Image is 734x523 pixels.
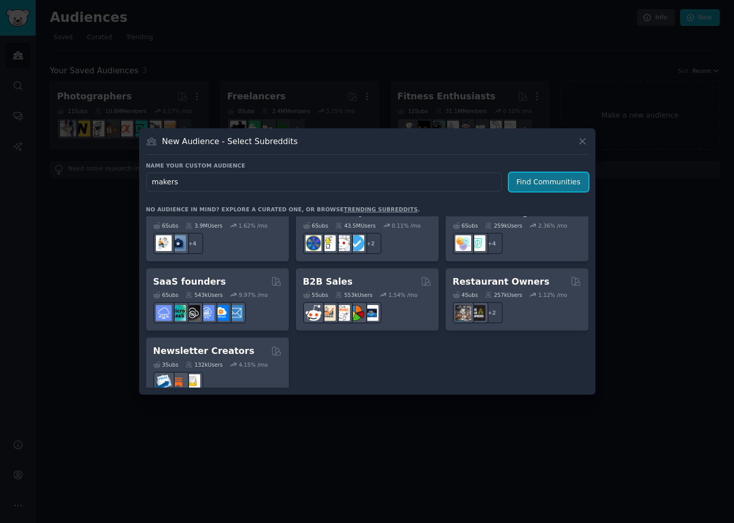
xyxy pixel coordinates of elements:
img: lifehacks [320,235,336,251]
img: getdisciplined [348,235,364,251]
img: SaaS [156,305,172,321]
div: No audience in mind? Explore a curated one, or browse . [146,206,420,213]
img: B2BSaaS [213,305,229,321]
img: salestechniques [320,305,336,321]
div: 1.12 % /mo [538,291,567,298]
img: RemoteJobs [156,235,172,251]
img: b2b_sales [334,305,350,321]
div: 1.62 % /mo [238,222,267,229]
img: restaurantowners [455,305,471,321]
div: 5 Sub s [303,291,329,298]
div: + 2 [481,302,503,323]
h2: Restaurant Owners [453,276,550,288]
img: ProductMgmt [470,235,485,251]
img: B2BSales [348,305,364,321]
img: work [170,235,186,251]
div: + 4 [182,233,203,254]
h3: New Audience - Select Subreddits [162,136,297,147]
div: 6 Sub s [153,222,179,229]
img: BarOwners [470,305,485,321]
div: 6 Sub s [303,222,329,229]
img: Substack [170,374,186,390]
div: 543k Users [185,291,223,298]
img: ProductManagement [455,235,471,251]
div: 6 Sub s [453,222,478,229]
img: B_2_B_Selling_Tips [363,305,378,321]
div: 6 Sub s [153,291,179,298]
h2: B2B Sales [303,276,353,288]
img: Emailmarketing [156,374,172,390]
div: + 2 [360,233,382,254]
div: 0.11 % /mo [392,222,421,229]
img: LifeProTips [306,235,321,251]
div: 3.9M Users [185,222,223,229]
div: 9.97 % /mo [239,291,268,298]
img: SaaSSales [199,305,214,321]
div: 3 Sub s [153,361,179,368]
img: sales [306,305,321,321]
input: Pick a short name, like "Digital Marketers" or "Movie-Goers" [146,173,502,191]
a: trending subreddits [344,206,418,212]
h2: SaaS founders [153,276,226,288]
div: 553k Users [335,291,372,298]
div: 2.36 % /mo [538,222,567,229]
img: NoCodeSaaS [184,305,200,321]
img: Newsletters [184,374,200,390]
div: 4.15 % /mo [239,361,268,368]
h2: Newsletter Creators [153,345,255,357]
div: 1.54 % /mo [389,291,418,298]
button: Find Communities [509,173,588,191]
div: 4 Sub s [453,291,478,298]
div: 259k Users [485,222,522,229]
div: 257k Users [485,291,522,298]
img: productivity [334,235,350,251]
div: 43.5M Users [335,222,375,229]
img: SaaS_Email_Marketing [227,305,243,321]
img: microsaas [170,305,186,321]
div: + 4 [481,233,503,254]
div: 132k Users [185,361,223,368]
h3: Name your custom audience [146,162,588,169]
